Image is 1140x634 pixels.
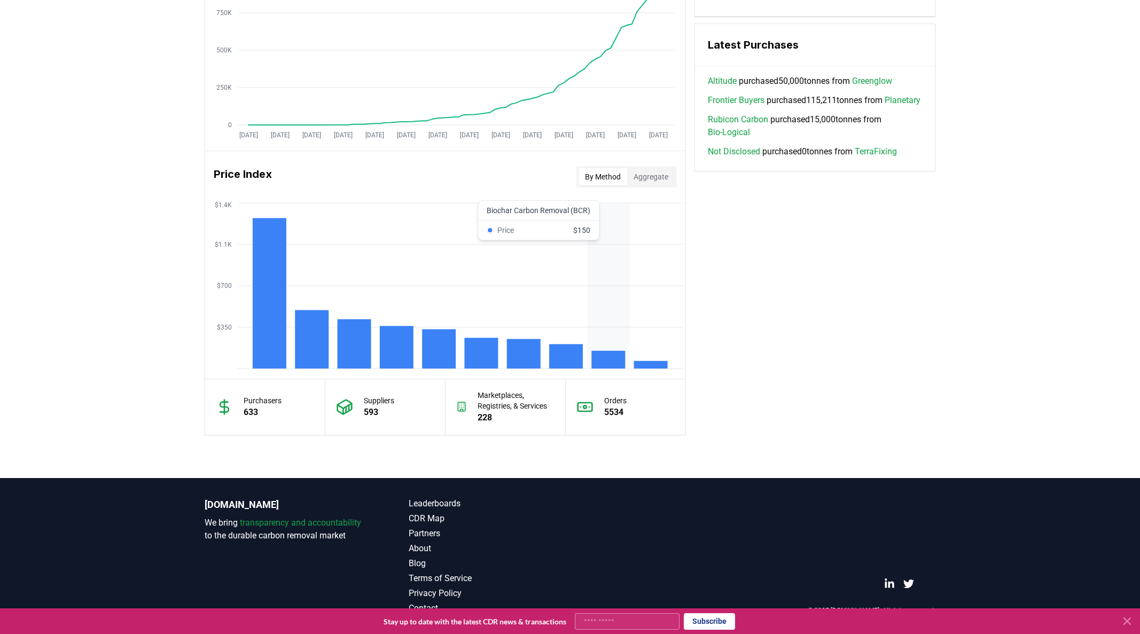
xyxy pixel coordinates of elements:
tspan: $700 [217,282,232,289]
tspan: [DATE] [460,131,479,139]
a: Leaderboards [409,497,570,510]
tspan: $1.4K [215,201,232,209]
p: 5534 [604,406,627,419]
a: About [409,542,570,555]
h3: Latest Purchases [708,37,922,53]
a: Contact [409,602,570,615]
p: Marketplaces, Registries, & Services [478,390,554,411]
tspan: $1.1K [215,241,232,248]
a: Frontier Buyers [708,94,764,107]
a: Planetary [885,94,920,107]
a: Privacy Policy [409,587,570,600]
span: purchased 0 tonnes from [708,145,897,158]
span: purchased 115,211 tonnes from [708,94,920,107]
span: transparency and accountability [240,518,361,528]
tspan: 0 [228,121,232,129]
span: purchased 50,000 tonnes from [708,75,892,88]
p: [DOMAIN_NAME] [205,497,366,512]
tspan: [DATE] [239,131,258,139]
a: Terms of Service [409,572,570,585]
tspan: [DATE] [586,131,605,139]
p: Suppliers [364,395,394,406]
span: purchased 15,000 tonnes from [708,113,922,139]
a: CDR Map [409,512,570,525]
tspan: [DATE] [523,131,542,139]
p: Purchasers [244,395,282,406]
tspan: [DATE] [271,131,290,139]
button: Aggregate [627,168,675,185]
tspan: 500K [216,46,232,54]
p: © 2025 [DOMAIN_NAME]. All rights reserved. [808,606,935,615]
a: Blog [409,557,570,570]
a: Partners [409,527,570,540]
a: Not Disclosed [708,145,760,158]
p: 633 [244,406,282,419]
tspan: $350 [217,324,232,331]
h3: Price Index [214,166,272,187]
a: LinkedIn [884,578,895,589]
a: Greenglow [852,75,892,88]
a: Rubicon Carbon [708,113,768,126]
tspan: [DATE] [334,131,353,139]
button: By Method [579,168,627,185]
a: TerraFixing [855,145,897,158]
p: 228 [478,411,554,424]
tspan: [DATE] [555,131,573,139]
p: Orders [604,395,627,406]
tspan: 750K [216,9,232,17]
a: Altitude [708,75,737,88]
a: Bio-Logical [708,126,750,139]
p: 593 [364,406,394,419]
tspan: [DATE] [302,131,321,139]
tspan: [DATE] [649,131,668,139]
tspan: [DATE] [397,131,416,139]
tspan: [DATE] [365,131,384,139]
tspan: [DATE] [618,131,636,139]
tspan: [DATE] [428,131,447,139]
p: We bring to the durable carbon removal market [205,516,366,542]
tspan: 250K [216,84,232,91]
tspan: [DATE] [491,131,510,139]
a: Twitter [903,578,914,589]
